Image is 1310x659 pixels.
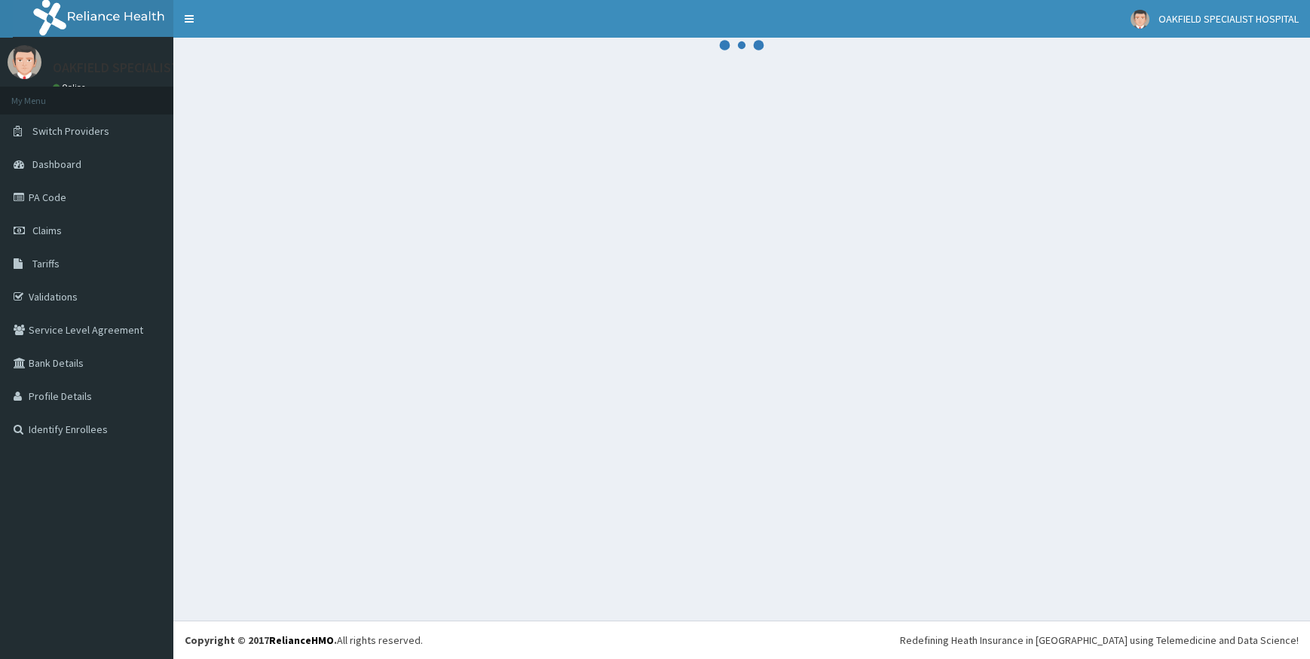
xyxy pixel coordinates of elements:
[32,157,81,171] span: Dashboard
[900,633,1299,648] div: Redefining Heath Insurance in [GEOGRAPHIC_DATA] using Telemedicine and Data Science!
[32,124,109,138] span: Switch Providers
[185,633,337,647] strong: Copyright © 2017 .
[53,61,241,75] p: OAKFIELD SPECIALIST HOSPITAL
[32,257,60,270] span: Tariffs
[8,45,41,79] img: User Image
[1131,10,1149,29] img: User Image
[269,633,334,647] a: RelianceHMO
[1158,12,1299,26] span: OAKFIELD SPECIALIST HOSPITAL
[719,23,764,68] svg: audio-loading
[173,621,1310,659] footer: All rights reserved.
[32,224,62,237] span: Claims
[53,82,89,93] a: Online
